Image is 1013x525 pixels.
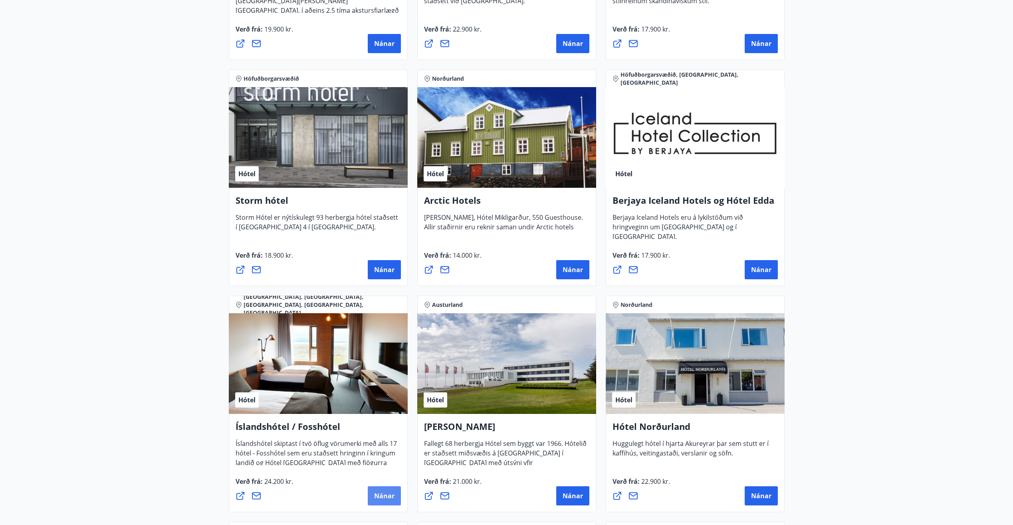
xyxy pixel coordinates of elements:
[751,39,771,48] span: Nánar
[615,169,632,178] span: Hótel
[424,25,482,40] span: Verð frá :
[374,265,394,274] span: Nánar
[620,71,778,87] span: Höfuðborgarsvæðið, [GEOGRAPHIC_DATA], [GEOGRAPHIC_DATA]
[263,251,293,260] span: 18.900 kr.
[451,251,482,260] span: 14.000 kr.
[613,25,670,40] span: Verð frá :
[244,293,401,317] span: [GEOGRAPHIC_DATA], [GEOGRAPHIC_DATA], [GEOGRAPHIC_DATA], [GEOGRAPHIC_DATA], [GEOGRAPHIC_DATA]
[620,301,652,309] span: Norðurland
[613,477,670,492] span: Verð frá :
[432,301,463,309] span: Austurland
[556,34,589,53] button: Nánar
[451,25,482,34] span: 22.900 kr.
[613,194,778,213] h4: Berjaya Iceland Hotels og Hótel Edda
[236,25,293,40] span: Verð frá :
[424,477,482,492] span: Verð frá :
[236,251,293,266] span: Verð frá :
[236,477,293,492] span: Verð frá :
[368,486,401,505] button: Nánar
[745,486,778,505] button: Nánar
[374,491,394,500] span: Nánar
[368,260,401,279] button: Nánar
[263,25,293,34] span: 19.900 kr.
[238,396,256,404] span: Hótel
[424,213,583,238] span: [PERSON_NAME], Hótel Mikligarður, 550 Guesthouse. Allir staðirnir eru reknir saman undir Arctic h...
[244,75,299,83] span: Höfuðborgarsvæðið
[432,75,464,83] span: Norðurland
[640,25,670,34] span: 17.900 kr.
[368,34,401,53] button: Nánar
[427,169,444,178] span: Hótel
[640,251,670,260] span: 17.900 kr.
[424,439,587,483] span: Fallegt 68 herbergja Hótel sem byggt var 1966. Hótelið er staðsett miðsvæðis á [GEOGRAPHIC_DATA] ...
[751,491,771,500] span: Nánar
[615,396,632,404] span: Hótel
[424,420,589,439] h4: [PERSON_NAME]
[236,213,398,238] span: Storm Hótel er nýtískulegt 93 herbergja hótel staðsett í [GEOGRAPHIC_DATA] 4 í [GEOGRAPHIC_DATA].
[236,194,401,213] h4: Storm hótel
[374,39,394,48] span: Nánar
[556,486,589,505] button: Nánar
[613,439,769,464] span: Huggulegt hótel í hjarta Akureyrar þar sem stutt er í kaffihús, veitingastaði, verslanir og söfn.
[563,39,583,48] span: Nánar
[745,260,778,279] button: Nánar
[427,396,444,404] span: Hótel
[263,477,293,486] span: 24.200 kr.
[424,251,482,266] span: Verð frá :
[238,169,256,178] span: Hótel
[563,265,583,274] span: Nánar
[751,265,771,274] span: Nánar
[640,477,670,486] span: 22.900 kr.
[563,491,583,500] span: Nánar
[236,439,397,483] span: Íslandshótel skiptast í tvö öflug vörumerki með alls 17 hótel - Fosshótel sem eru staðsett hringi...
[613,420,778,439] h4: Hótel Norðurland
[451,477,482,486] span: 21.000 kr.
[613,213,743,247] span: Berjaya Iceland Hotels eru á lykilstöðum við hringveginn um [GEOGRAPHIC_DATA] og í [GEOGRAPHIC_DA...
[745,34,778,53] button: Nánar
[236,420,401,439] h4: Íslandshótel / Fosshótel
[424,194,589,213] h4: Arctic Hotels
[613,251,670,266] span: Verð frá :
[556,260,589,279] button: Nánar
